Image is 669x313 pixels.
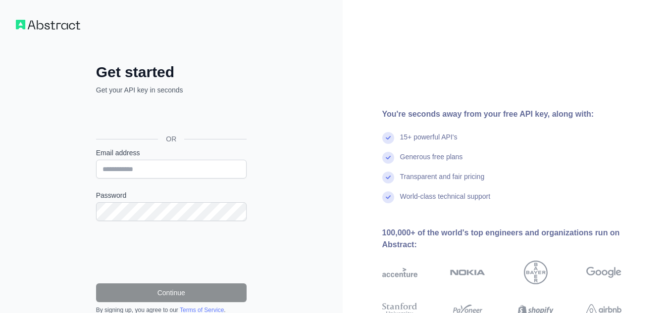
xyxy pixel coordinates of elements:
[96,233,247,271] iframe: reCAPTCHA
[382,172,394,183] img: check mark
[91,106,250,128] iframe: Sign in with Google Button
[382,132,394,144] img: check mark
[382,108,654,120] div: You're seconds away from your free API key, along with:
[450,261,485,284] img: nokia
[96,190,247,200] label: Password
[400,152,463,172] div: Generous free plans
[400,172,485,191] div: Transparent and fair pricing
[96,148,247,158] label: Email address
[400,191,491,211] div: World-class technical support
[382,191,394,203] img: check mark
[16,20,80,30] img: Workflow
[96,63,247,81] h2: Get started
[524,261,548,284] img: bayer
[158,134,184,144] span: OR
[96,85,247,95] p: Get your API key in seconds
[96,283,247,302] button: Continue
[382,261,417,284] img: accenture
[586,261,621,284] img: google
[400,132,458,152] div: 15+ powerful API's
[382,152,394,164] img: check mark
[382,227,654,251] div: 100,000+ of the world's top engineers and organizations run on Abstract:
